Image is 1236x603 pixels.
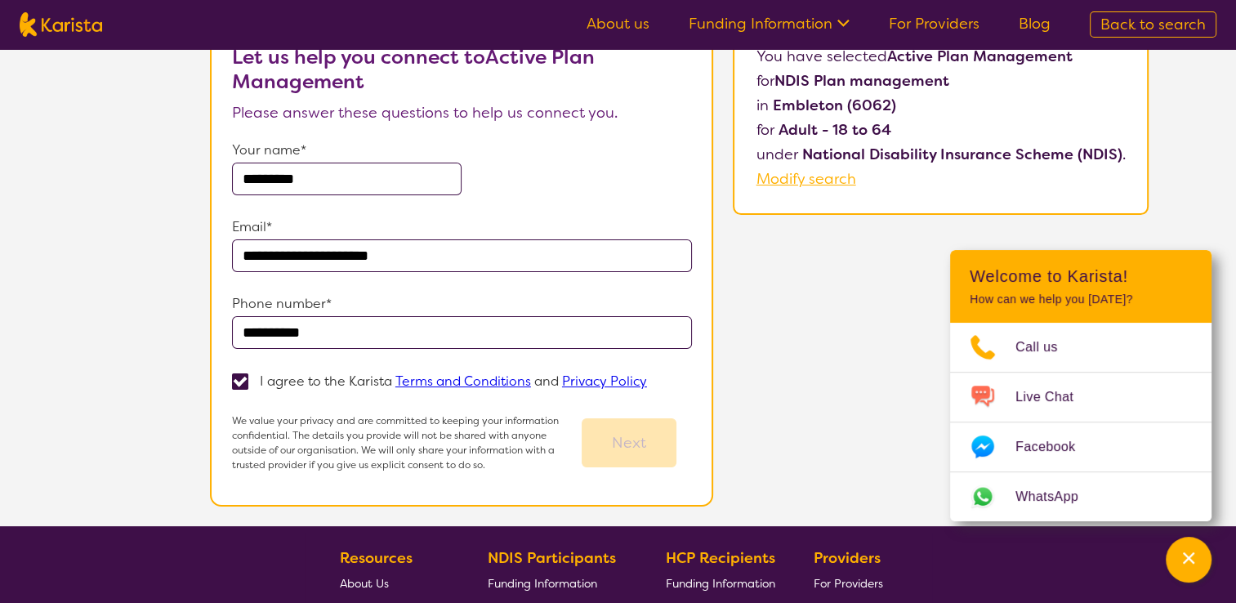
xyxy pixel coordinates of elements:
[340,570,449,596] a: About Us
[340,576,389,591] span: About Us
[814,570,890,596] a: For Providers
[232,44,595,95] b: Let us help you connect to Active Plan Management
[774,71,949,91] b: NDIS Plan management
[756,44,1126,191] p: You have selected
[950,250,1211,521] div: Channel Menu
[887,47,1073,66] b: Active Plan Management
[488,576,597,591] span: Funding Information
[232,292,692,316] p: Phone number*
[970,293,1192,306] p: How can we help you [DATE]?
[950,323,1211,521] ul: Choose channel
[773,96,896,115] b: Embleton (6062)
[1166,537,1211,583] button: Channel Menu
[1015,435,1095,459] span: Facebook
[950,472,1211,521] a: Web link opens in a new tab.
[395,373,531,390] a: Terms and Conditions
[20,12,102,37] img: Karista logo
[889,14,979,33] a: For Providers
[232,100,692,125] p: Please answer these questions to help us connect you.
[488,548,616,568] b: NDIS Participants
[756,93,1126,118] p: in
[587,14,649,33] a: About us
[1019,14,1051,33] a: Blog
[488,570,628,596] a: Funding Information
[232,138,692,163] p: Your name*
[756,118,1126,142] p: for
[970,266,1192,286] h2: Welcome to Karista!
[779,120,891,140] b: Adult - 18 to 64
[814,548,881,568] b: Providers
[232,413,567,472] p: We value your privacy and are committed to keeping your information confidential. The details you...
[340,548,413,568] b: Resources
[260,373,647,390] p: I agree to the Karista and
[666,548,775,568] b: HCP Recipients
[689,14,850,33] a: Funding Information
[1090,11,1216,38] a: Back to search
[1015,385,1093,409] span: Live Chat
[814,576,883,591] span: For Providers
[756,69,1126,93] p: for
[1015,485,1098,509] span: WhatsApp
[1015,335,1078,360] span: Call us
[756,169,856,189] a: Modify search
[666,576,775,591] span: Funding Information
[562,373,647,390] a: Privacy Policy
[666,570,775,596] a: Funding Information
[756,142,1126,167] p: under .
[1100,15,1206,34] span: Back to search
[232,215,692,239] p: Email*
[802,145,1122,164] b: National Disability Insurance Scheme (NDIS)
